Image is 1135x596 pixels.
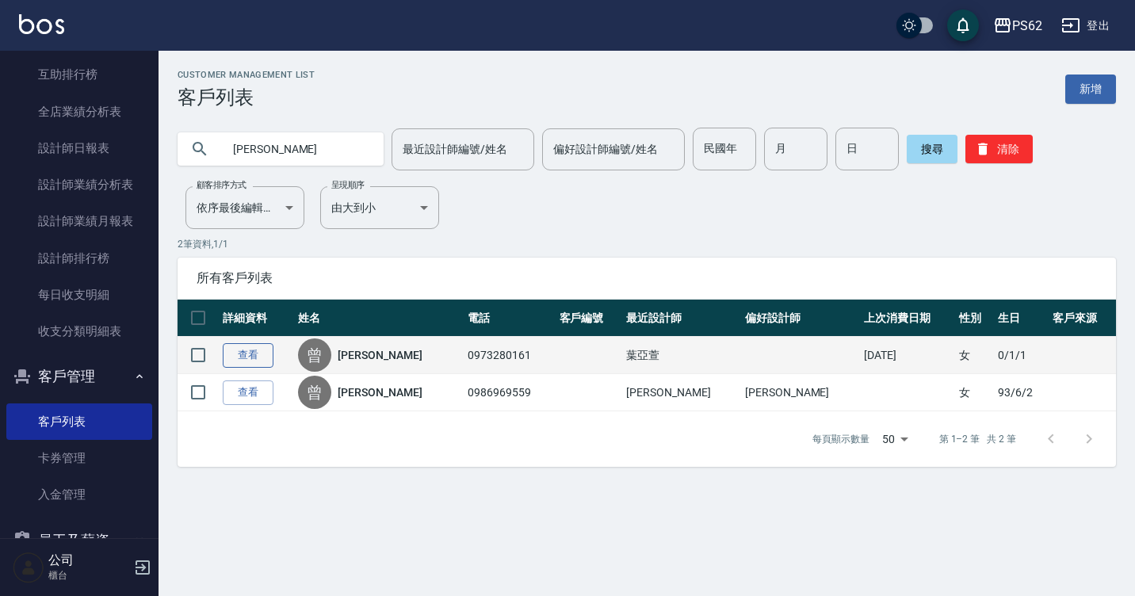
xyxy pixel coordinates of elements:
button: save [947,10,979,41]
label: 顧客排序方式 [197,179,246,191]
th: 電話 [464,300,555,337]
button: 客戶管理 [6,356,152,397]
td: 0973280161 [464,337,555,374]
p: 2 筆資料, 1 / 1 [178,237,1116,251]
p: 櫃台 [48,568,129,583]
label: 呈現順序 [331,179,365,191]
div: 50 [876,418,914,460]
td: 93/6/2 [994,374,1049,411]
span: 所有客戶列表 [197,270,1097,286]
td: 0/1/1 [994,337,1049,374]
a: 設計師業績分析表 [6,166,152,203]
td: [DATE] [860,337,956,374]
button: PS62 [987,10,1049,42]
div: 曾 [298,338,331,372]
button: 員工及薪資 [6,520,152,561]
button: 登出 [1055,11,1116,40]
img: Person [13,552,44,583]
a: 入金管理 [6,476,152,513]
h2: Customer Management List [178,70,315,80]
th: 客戶來源 [1049,300,1116,337]
a: 收支分類明細表 [6,313,152,350]
a: [PERSON_NAME] [338,347,422,363]
img: Logo [19,14,64,34]
th: 客戶編號 [556,300,623,337]
h5: 公司 [48,552,129,568]
td: 女 [955,337,994,374]
a: 客戶列表 [6,403,152,440]
th: 上次消費日期 [860,300,956,337]
th: 詳細資料 [219,300,294,337]
a: 新增 [1065,74,1116,104]
div: 依序最後編輯時間 [185,186,304,229]
a: 設計師業績月報表 [6,203,152,239]
div: 曾 [298,376,331,409]
button: 清除 [965,135,1033,163]
td: [PERSON_NAME] [622,374,741,411]
a: 設計師日報表 [6,130,152,166]
p: 第 1–2 筆 共 2 筆 [939,432,1016,446]
button: 搜尋 [907,135,957,163]
a: 設計師排行榜 [6,240,152,277]
th: 最近設計師 [622,300,741,337]
p: 每頁顯示數量 [812,432,869,446]
th: 生日 [994,300,1049,337]
td: 葉亞萱 [622,337,741,374]
a: 查看 [223,343,273,368]
td: 0986969559 [464,374,555,411]
td: [PERSON_NAME] [741,374,860,411]
th: 偏好設計師 [741,300,860,337]
th: 性別 [955,300,994,337]
a: 卡券管理 [6,440,152,476]
a: [PERSON_NAME] [338,384,422,400]
div: PS62 [1012,16,1042,36]
td: 女 [955,374,994,411]
a: 全店業績分析表 [6,94,152,130]
h3: 客戶列表 [178,86,315,109]
a: 每日收支明細 [6,277,152,313]
input: 搜尋關鍵字 [222,128,371,170]
th: 姓名 [294,300,464,337]
div: 由大到小 [320,186,439,229]
a: 互助排行榜 [6,56,152,93]
a: 查看 [223,380,273,405]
